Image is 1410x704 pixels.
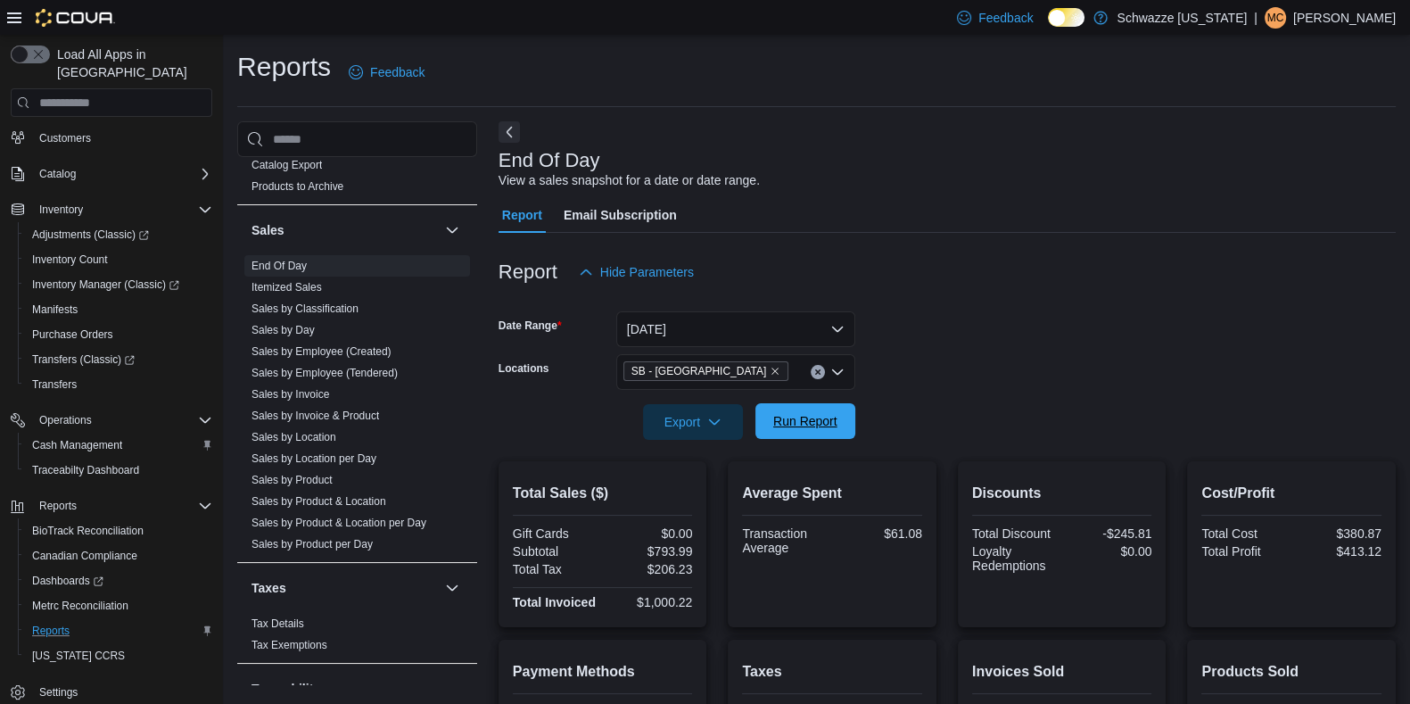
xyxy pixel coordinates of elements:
[18,372,219,397] button: Transfers
[32,438,122,452] span: Cash Management
[623,361,788,381] span: SB - Highlands
[499,171,760,190] div: View a sales snapshot for a date or date range.
[836,526,922,541] div: $61.08
[18,433,219,458] button: Cash Management
[25,595,136,617] a: Metrc Reconciliation
[1048,27,1049,28] span: Dark Mode
[1048,8,1085,27] input: Dark Mode
[25,570,212,592] span: Dashboards
[25,249,115,270] a: Inventory Count
[32,410,212,431] span: Operations
[32,649,125,663] span: [US_STATE] CCRS
[251,387,329,402] span: Sales by Invoice
[978,9,1033,27] span: Feedback
[25,224,156,245] a: Adjustments (Classic)
[251,537,373,551] span: Sales by Product per Day
[251,259,307,273] span: End Of Day
[251,221,438,239] button: Sales
[25,374,84,395] a: Transfers
[32,199,212,220] span: Inventory
[499,150,600,171] h3: End Of Day
[631,362,766,380] span: SB - [GEOGRAPHIC_DATA]
[251,473,333,487] span: Sales by Product
[4,125,219,151] button: Customers
[251,260,307,272] a: End Of Day
[18,222,219,247] a: Adjustments (Classic)
[742,483,922,504] h2: Average Spent
[25,224,212,245] span: Adjustments (Classic)
[237,613,477,663] div: Taxes
[25,595,212,617] span: Metrc Reconciliation
[616,311,855,347] button: [DATE]
[25,435,129,456] a: Cash Management
[770,366,780,377] button: Remove SB - Highlands from selection in this group
[251,431,336,443] a: Sales by Location
[39,131,91,145] span: Customers
[32,128,98,149] a: Customers
[4,493,219,518] button: Reports
[32,253,108,267] span: Inventory Count
[32,228,149,242] span: Adjustments (Classic)
[251,452,376,465] a: Sales by Location per Day
[251,680,320,698] h3: Traceability
[25,435,212,456] span: Cash Management
[251,639,327,651] a: Tax Exemptions
[441,577,463,599] button: Taxes
[32,624,70,638] span: Reports
[251,430,336,444] span: Sales by Location
[25,374,212,395] span: Transfers
[251,345,392,358] a: Sales by Employee (Created)
[251,324,315,336] a: Sales by Day
[251,451,376,466] span: Sales by Location per Day
[25,545,212,567] span: Canadian Compliance
[251,516,426,530] span: Sales by Product & Location per Day
[251,680,438,698] button: Traceability
[972,544,1059,573] div: Loyalty Redemptions
[18,347,219,372] a: Transfers (Classic)
[18,297,219,322] button: Manifests
[773,412,837,430] span: Run Report
[654,404,732,440] span: Export
[606,544,693,559] div: $793.99
[251,495,386,508] a: Sales by Product & Location
[25,274,186,295] a: Inventory Manager (Classic)
[25,324,212,345] span: Purchase Orders
[39,203,83,217] span: Inventory
[32,463,139,477] span: Traceabilty Dashboard
[39,167,76,181] span: Catalog
[441,678,463,700] button: Traceability
[251,179,343,194] span: Products to Archive
[1201,661,1381,683] h2: Products Sold
[499,121,520,143] button: Next
[39,685,78,700] span: Settings
[513,544,599,559] div: Subtotal
[18,593,219,618] button: Metrc Reconciliation
[972,661,1152,683] h2: Invoices Sold
[1066,544,1152,559] div: $0.00
[1265,7,1286,29] div: Michael Cornelius
[251,281,322,294] a: Itemized Sales
[25,620,212,642] span: Reports
[25,349,142,370] a: Transfers (Classic)
[18,518,219,543] button: BioTrack Reconciliation
[25,324,120,345] a: Purchase Orders
[811,365,825,379] button: Clear input
[1117,7,1247,29] p: Schwazze [US_STATE]
[742,526,829,555] div: Transaction Average
[32,549,137,563] span: Canadian Compliance
[606,526,693,541] div: $0.00
[237,255,477,562] div: Sales
[251,159,322,171] a: Catalog Export
[606,595,693,609] div: $1,000.22
[25,545,144,567] a: Canadian Compliance
[25,349,212,370] span: Transfers (Classic)
[32,495,212,517] span: Reports
[513,661,693,683] h2: Payment Methods
[251,302,359,315] a: Sales by Classification
[441,219,463,241] button: Sales
[4,408,219,433] button: Operations
[251,344,392,359] span: Sales by Employee (Created)
[25,645,212,667] span: Washington CCRS
[251,388,329,401] a: Sales by Invoice
[39,499,77,513] span: Reports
